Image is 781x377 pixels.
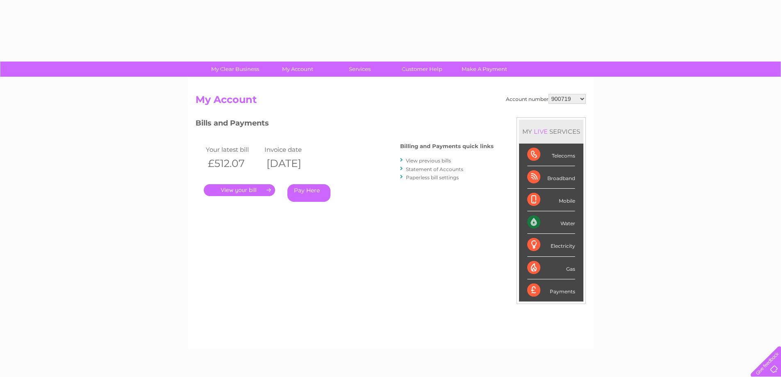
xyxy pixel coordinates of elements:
a: Make A Payment [451,62,518,77]
div: Electricity [527,234,575,256]
th: £512.07 [204,155,263,172]
div: MY SERVICES [519,120,583,143]
h4: Billing and Payments quick links [400,143,494,149]
h2: My Account [196,94,586,110]
th: [DATE] [262,155,321,172]
div: Water [527,211,575,234]
div: Telecoms [527,144,575,166]
a: Statement of Accounts [406,166,463,172]
a: Paperless bill settings [406,174,459,181]
a: My Account [264,62,331,77]
a: Pay Here [287,184,330,202]
div: Mobile [527,189,575,211]
a: View previous bills [406,158,451,164]
div: Payments [527,279,575,302]
a: . [204,184,275,196]
div: Account number [506,94,586,104]
td: Your latest bill [204,144,263,155]
div: Broadband [527,166,575,189]
a: Customer Help [388,62,456,77]
div: LIVE [532,128,549,135]
td: Invoice date [262,144,321,155]
a: My Clear Business [201,62,269,77]
div: Gas [527,257,575,279]
h3: Bills and Payments [196,117,494,132]
a: Services [326,62,394,77]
